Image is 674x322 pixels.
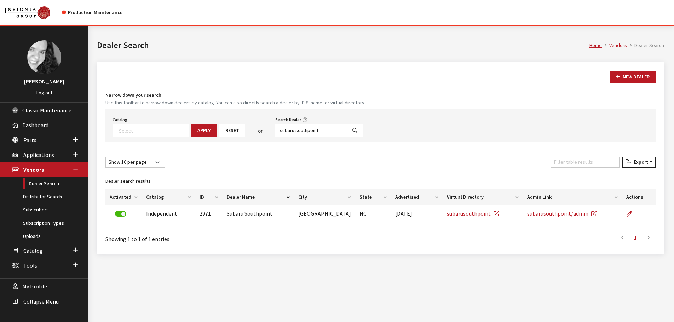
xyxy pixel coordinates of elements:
[447,210,499,217] a: subarusouthpoint
[4,6,50,19] img: Catalog Maintenance
[294,205,355,224] td: [GEOGRAPHIC_DATA]
[22,283,47,290] span: My Profile
[346,124,363,137] button: Search
[443,189,523,205] th: Virtual Directory: activate to sort column ascending
[22,107,71,114] span: Classic Maintenance
[36,89,52,96] a: Log out
[223,205,294,224] td: Subaru Southpoint
[23,298,59,305] span: Collapse Menu
[105,189,142,205] th: Activated: activate to sort column ascending
[622,157,656,168] button: Export
[551,157,620,168] input: Filter table results
[62,9,122,16] div: Production Maintenance
[142,205,195,224] td: Independent
[195,189,223,205] th: ID: activate to sort column ascending
[191,124,217,137] button: Apply
[223,189,294,205] th: Dealer Name: activate to sort column descending
[391,189,443,205] th: Advertised: activate to sort column ascending
[23,151,54,158] span: Applications
[23,247,43,254] span: Catalog
[105,173,656,189] caption: Dealer search results:
[105,230,330,243] div: Showing 1 to 1 of 1 entries
[23,136,36,144] span: Parts
[275,124,347,137] input: Search
[258,127,263,135] span: or
[631,159,648,165] span: Export
[23,262,37,269] span: Tools
[27,40,61,74] img: Khrystal Dorton
[7,77,81,86] h3: [PERSON_NAME]
[355,189,391,205] th: State: activate to sort column ascending
[97,39,589,52] h1: Dealer Search
[113,124,189,137] span: Select
[142,189,195,205] th: Catalog: activate to sort column ascending
[113,117,127,123] label: Catalog
[355,205,391,224] td: NC
[119,127,188,134] textarea: Search
[622,189,656,205] th: Actions
[627,42,664,49] li: Dealer Search
[391,205,443,224] td: [DATE]
[294,189,355,205] th: City: activate to sort column ascending
[275,117,301,123] label: Search Dealer
[195,205,223,224] td: 2971
[629,230,642,245] a: 1
[523,189,622,205] th: Admin Link: activate to sort column ascending
[219,124,245,137] button: Reset
[527,210,597,217] a: subarusouthpoint/admin
[602,42,627,49] li: Vendors
[4,6,62,19] a: Insignia Group logo
[22,122,48,129] span: Dashboard
[610,71,656,83] button: New Dealer
[23,166,44,174] span: Vendors
[105,99,656,106] small: Use this toolbar to narrow down dealers by catalog. You can also directly search a dealer by ID #...
[626,205,638,223] a: Edit Dealer
[115,211,126,217] label: Deactivate Dealer
[105,92,656,99] h4: Narrow down your search:
[589,42,602,48] a: Home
